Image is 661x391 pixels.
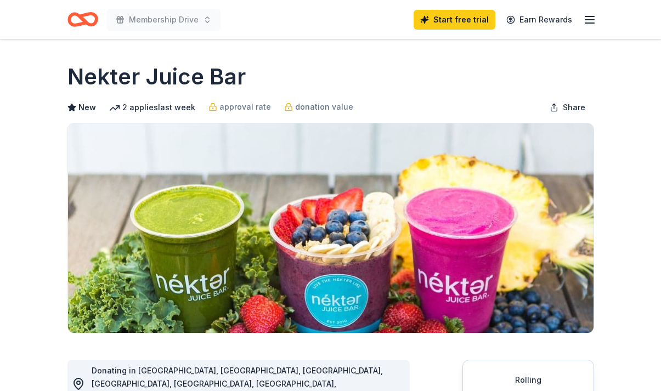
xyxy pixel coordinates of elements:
span: Share [563,101,585,114]
div: 2 applies last week [109,101,195,114]
h1: Nekter Juice Bar [67,61,246,92]
span: New [78,101,96,114]
a: Start free trial [414,10,495,30]
span: approval rate [219,100,271,114]
span: donation value [295,100,353,114]
a: donation value [284,100,353,114]
button: Share [541,97,594,118]
span: Membership Drive [129,13,199,26]
a: Home [67,7,98,32]
button: Membership Drive [107,9,221,31]
img: Image for Nekter Juice Bar [68,123,594,333]
a: Earn Rewards [500,10,579,30]
a: approval rate [208,100,271,114]
div: Rolling [476,373,580,387]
